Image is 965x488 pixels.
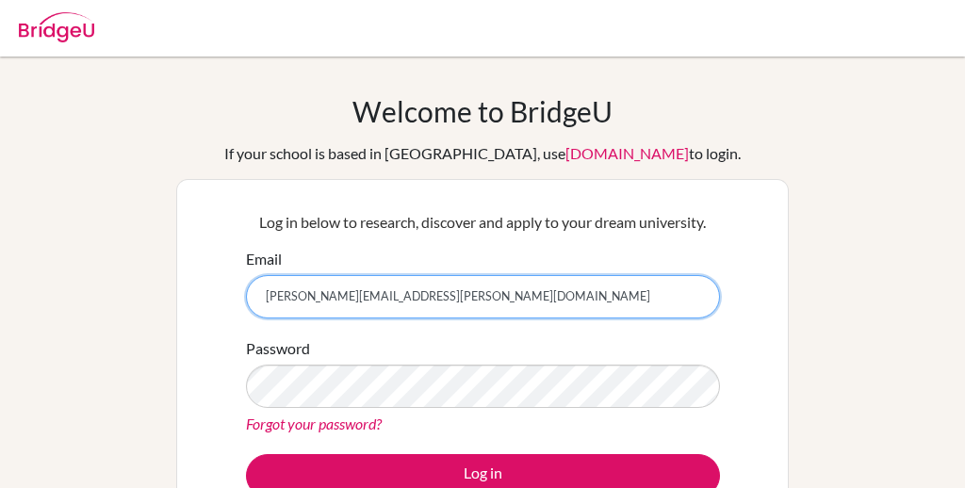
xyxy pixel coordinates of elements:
[19,12,94,42] img: Bridge-U
[246,415,382,432] a: Forgot your password?
[224,142,741,165] div: If your school is based in [GEOGRAPHIC_DATA], use to login.
[246,248,282,270] label: Email
[246,211,720,234] p: Log in below to research, discover and apply to your dream university.
[246,337,310,360] label: Password
[352,94,613,128] h1: Welcome to BridgeU
[565,144,689,162] a: [DOMAIN_NAME]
